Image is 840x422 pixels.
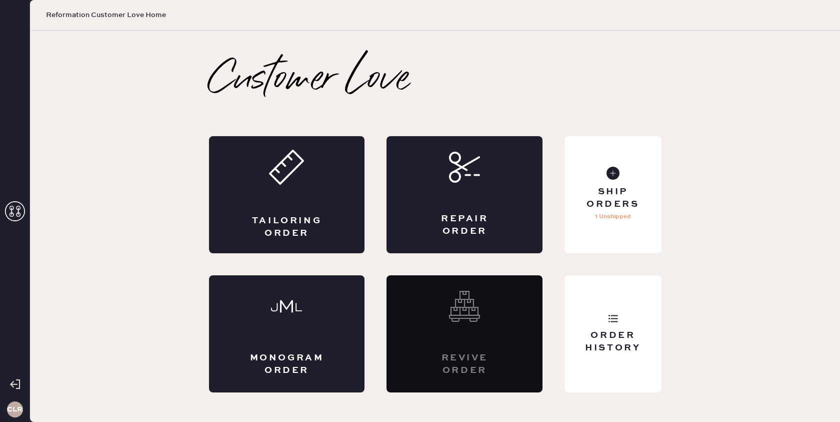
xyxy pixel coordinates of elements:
[249,352,325,377] div: Monogram Order
[595,211,631,223] p: 1 Unshipped
[386,275,542,392] div: Interested? Contact us at care@hemster.co
[46,10,166,20] span: Reformation Customer Love Home
[426,213,502,238] div: Repair Order
[249,215,325,240] div: Tailoring Order
[792,377,835,420] iframe: Front Chat
[7,406,22,413] h3: CLR
[209,60,409,100] h2: Customer Love
[426,352,502,377] div: Revive order
[572,186,653,211] div: Ship Orders
[572,329,653,354] div: Order History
